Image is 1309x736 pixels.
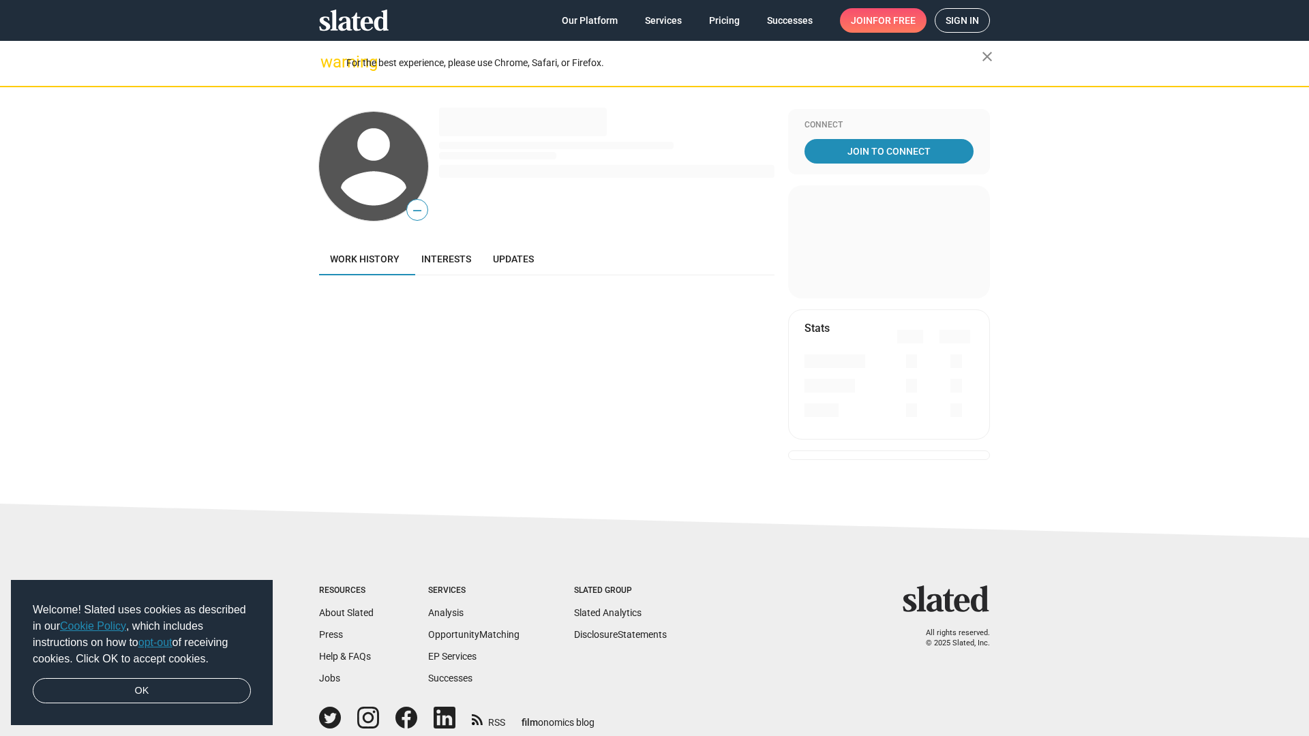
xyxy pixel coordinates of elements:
[482,243,545,275] a: Updates
[60,620,126,632] a: Cookie Policy
[138,637,172,648] a: opt-out
[472,708,505,729] a: RSS
[804,120,974,131] div: Connect
[709,8,740,33] span: Pricing
[320,54,337,70] mat-icon: warning
[979,48,995,65] mat-icon: close
[428,629,520,640] a: OpportunityMatching
[840,8,927,33] a: Joinfor free
[645,8,682,33] span: Services
[330,254,400,264] span: Work history
[912,628,990,648] p: All rights reserved. © 2025 Slated, Inc.
[493,254,534,264] span: Updates
[33,602,251,667] span: Welcome! Slated uses cookies as described in our , which includes instructions on how to of recei...
[804,321,830,335] mat-card-title: Stats
[935,8,990,33] a: Sign in
[767,8,813,33] span: Successes
[634,8,693,33] a: Services
[319,651,371,662] a: Help & FAQs
[756,8,824,33] a: Successes
[319,673,340,684] a: Jobs
[428,585,520,596] div: Services
[319,243,410,275] a: Work history
[851,8,916,33] span: Join
[346,54,982,72] div: For the best experience, please use Chrome, Safari, or Firefox.
[574,629,667,640] a: DisclosureStatements
[522,717,538,728] span: film
[574,607,642,618] a: Slated Analytics
[428,673,472,684] a: Successes
[11,580,273,726] div: cookieconsent
[428,651,477,662] a: EP Services
[562,8,618,33] span: Our Platform
[698,8,751,33] a: Pricing
[522,705,595,729] a: filmonomics blog
[551,8,629,33] a: Our Platform
[407,202,427,219] span: —
[574,585,667,596] div: Slated Group
[428,607,464,618] a: Analysis
[33,678,251,704] a: dismiss cookie message
[319,585,374,596] div: Resources
[804,139,974,164] a: Join To Connect
[807,139,971,164] span: Join To Connect
[421,254,471,264] span: Interests
[410,243,482,275] a: Interests
[873,8,916,33] span: for free
[946,9,979,32] span: Sign in
[319,607,374,618] a: About Slated
[319,629,343,640] a: Press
